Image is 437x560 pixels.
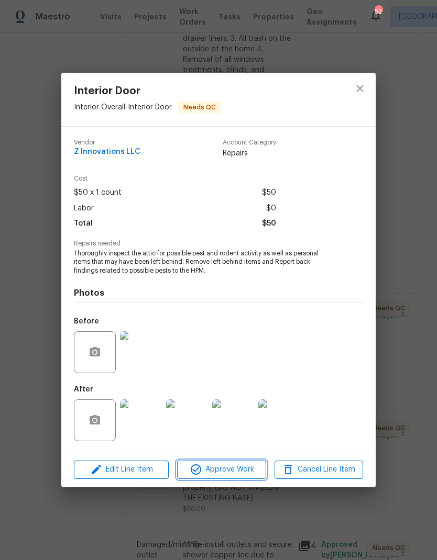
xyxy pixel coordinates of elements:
span: Repairs [223,148,276,159]
span: Account Category [223,139,276,146]
div: 52 [375,6,382,17]
span: Vendor [74,139,140,146]
span: Edit Line Item [77,463,166,476]
h5: After [74,386,93,393]
button: close [347,76,373,101]
span: $0 [266,201,276,216]
span: Cancel Line Item [278,463,360,476]
button: Cancel Line Item [275,461,363,479]
span: $50 x 1 count [74,185,122,200]
button: Approve Work [177,461,266,479]
span: Needs QC [179,102,220,113]
button: Edit Line Item [74,461,169,479]
h4: Photos [74,288,363,298]
span: Interior Overall - Interior Door [74,104,172,111]
span: $50 [262,216,276,231]
span: Cost [74,175,276,182]
span: Thoroughly inspect the attic for possible pest and rodent activity as well as personal items that... [74,249,334,275]
span: Labor [74,201,94,216]
span: Approve Work [180,463,263,476]
h5: Before [74,318,99,325]
span: Interior Door [74,85,221,97]
span: Z Innovations LLC [74,148,140,156]
span: $50 [262,185,276,200]
span: Total [74,216,93,231]
span: Repairs needed [74,240,363,247]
